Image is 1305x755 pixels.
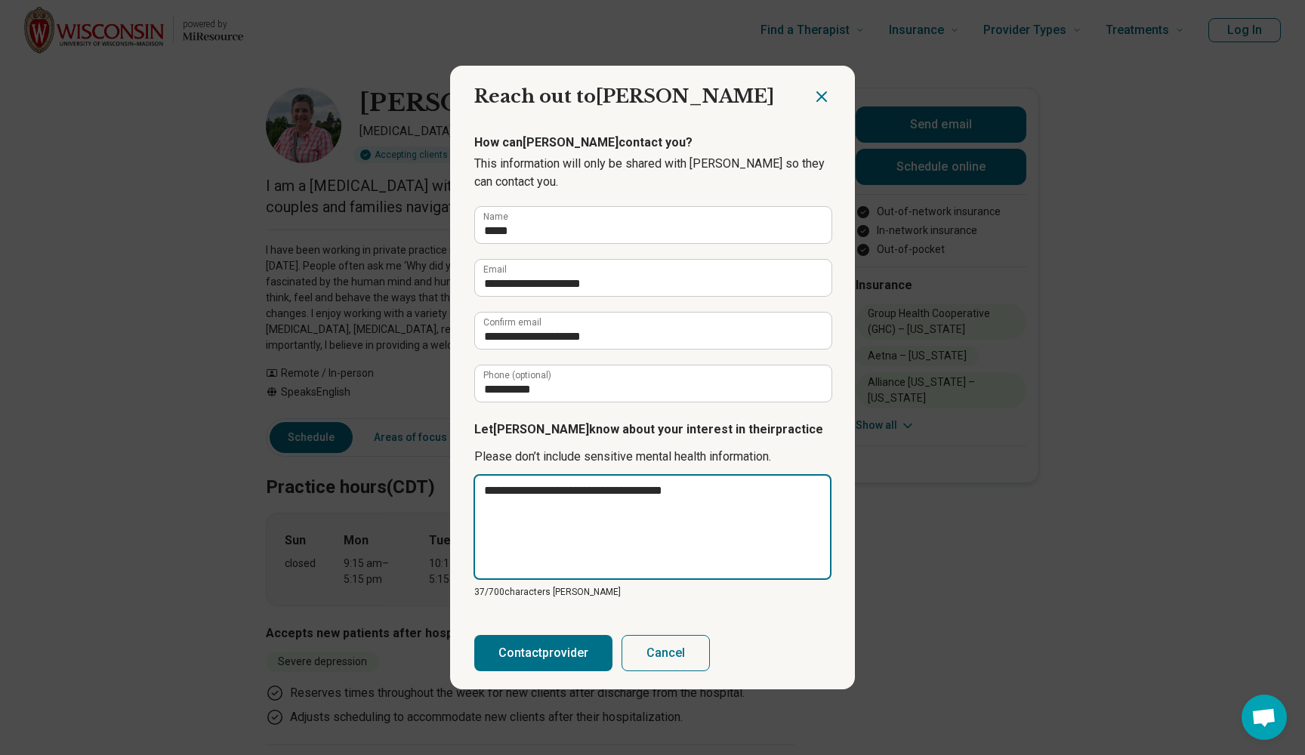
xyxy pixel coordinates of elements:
[483,265,507,274] label: Email
[483,371,551,380] label: Phone (optional)
[813,88,831,106] button: Close dialog
[474,421,831,439] p: Let [PERSON_NAME] know about your interest in their practice
[483,212,508,221] label: Name
[474,155,831,191] p: This information will only be shared with [PERSON_NAME] so they can contact you.
[474,585,831,599] p: 37/ 700 characters [PERSON_NAME]
[474,448,831,466] p: Please don’t include sensitive mental health information.
[622,635,710,671] button: Cancel
[474,134,831,152] p: How can [PERSON_NAME] contact you?
[474,635,612,671] button: Contactprovider
[483,318,541,327] label: Confirm email
[474,85,774,107] span: Reach out to [PERSON_NAME]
